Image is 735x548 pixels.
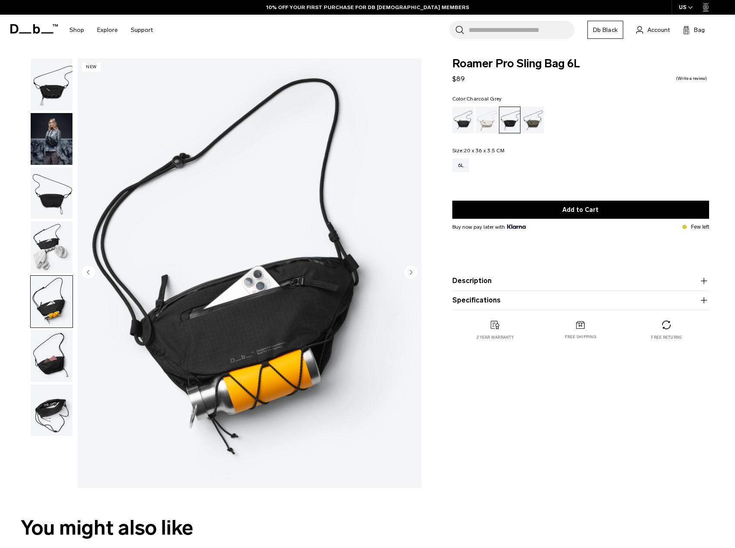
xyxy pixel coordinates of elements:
p: 2 year warranty [476,334,514,340]
button: Roamer Pro Sling Bag 6L Charcoal Grey [30,221,73,274]
button: Specifications [452,295,709,305]
a: Explore [97,15,118,45]
span: Account [647,25,670,35]
button: Roamer Pro Sling Bag 6L Charcoal Grey [30,330,73,382]
h2: You might also like [21,513,714,543]
a: Db Black [587,21,623,39]
button: Roamer Pro Sling Bag 6L Charcoal Grey [30,58,73,111]
a: Forest Green [522,107,544,133]
img: Roamer Pro Sling Bag 6L Charcoal Grey [31,221,73,273]
a: Account [636,25,670,35]
a: Support [131,15,153,45]
li: 5 / 7 [78,58,422,488]
a: 10% OFF YOUR FIRST PURCHASE FOR DB [DEMOGRAPHIC_DATA] MEMBERS [266,3,469,11]
span: Bag [694,25,705,35]
nav: Main Navigation [63,15,159,45]
img: Roamer Pro Sling Bag 6L Charcoal Grey [31,330,73,382]
button: Roamer Pro Sling Bag 6L Charcoal Grey [30,113,73,165]
p: Few left [691,223,709,231]
a: Shop [69,15,84,45]
p: Free returns [651,334,681,340]
a: Black Out [452,107,474,133]
a: Write a review [676,76,707,81]
button: Roamer Pro Sling Bag 6L Charcoal Grey [30,167,73,220]
legend: Size: [452,148,505,153]
p: New [82,63,101,72]
button: Bag [683,25,705,35]
img: {"height" => 20, "alt" => "Klarna"} [507,224,526,229]
span: Buy now pay later with [452,223,526,231]
a: Oatmilk [476,107,497,133]
span: $89 [452,75,465,83]
button: Add to Cart [452,201,709,219]
p: Free shipping [565,334,596,340]
button: Roamer Pro Sling Bag 6L Charcoal Grey [30,384,73,437]
button: Roamer Pro Sling Bag 6L Charcoal Grey [30,275,73,328]
a: 6L [452,158,470,172]
img: Roamer Pro Sling Bag 6L Charcoal Grey [31,59,73,110]
span: Roamer Pro Sling Bag 6L [452,58,709,69]
img: Roamer Pro Sling Bag 6L Charcoal Grey [31,384,73,436]
img: Roamer Pro Sling Bag 6L Charcoal Grey [78,58,422,488]
a: Charcoal Grey [499,107,520,133]
span: Charcoal Grey [467,96,502,102]
legend: Color: [452,96,502,101]
button: Previous slide [82,265,95,280]
img: Roamer Pro Sling Bag 6L Charcoal Grey [31,167,73,219]
img: Roamer Pro Sling Bag 6L Charcoal Grey [31,113,73,165]
button: Next slide [404,265,417,280]
span: 20 x 36 x 3.5 CM [464,148,505,154]
button: Description [452,276,709,286]
img: Roamer Pro Sling Bag 6L Charcoal Grey [31,276,73,328]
